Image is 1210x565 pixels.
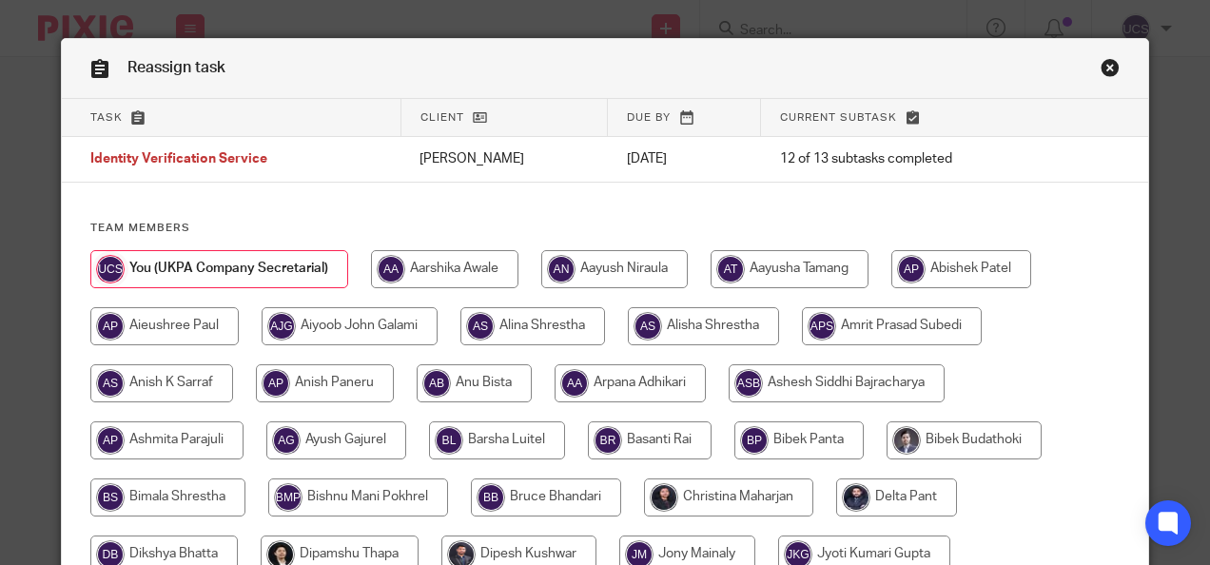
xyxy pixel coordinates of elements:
span: Identity Verification Service [90,153,267,166]
span: Reassign task [127,60,225,75]
p: [PERSON_NAME] [420,149,589,168]
span: Client [420,112,464,123]
td: 12 of 13 subtasks completed [761,137,1066,183]
h4: Team members [90,221,1121,236]
span: Task [90,112,123,123]
a: Close this dialog window [1101,58,1120,84]
span: Current subtask [780,112,897,123]
span: Due by [627,112,671,123]
p: [DATE] [627,149,742,168]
